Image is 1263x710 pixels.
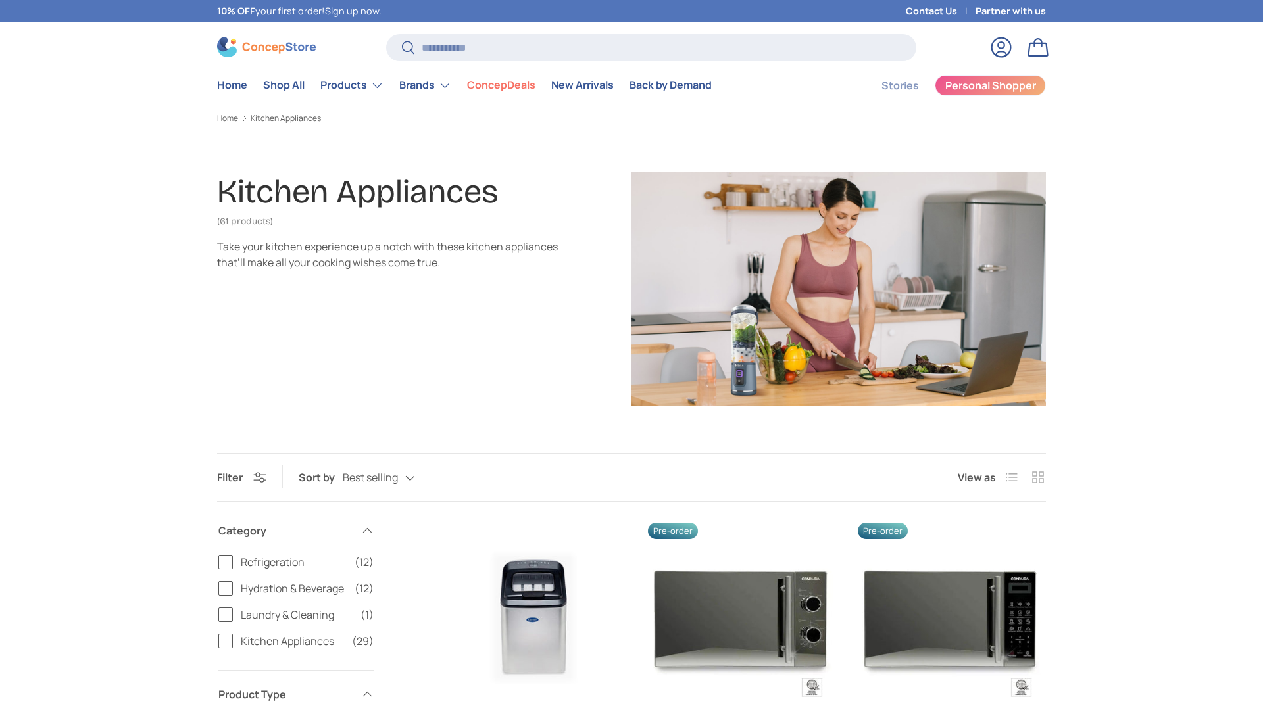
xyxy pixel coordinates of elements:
[217,72,712,99] nav: Primary
[299,469,343,485] label: Sort by
[858,523,908,539] span: Pre-order
[467,72,535,98] a: ConcepDeals
[218,686,353,702] span: Product Type
[218,523,353,538] span: Category
[217,4,382,18] p: your first order! .
[343,466,441,489] button: Best selling
[217,239,558,270] div: Take your kitchen experience up a notch with these kitchen appliances that’ll make all your cooki...
[391,72,459,99] summary: Brands
[631,172,1046,406] img: Kitchen Appliances
[217,112,1046,124] nav: Breadcrumbs
[217,172,498,211] h1: Kitchen Appliances
[217,72,247,98] a: Home
[263,72,305,98] a: Shop All
[355,580,374,596] span: (12)
[630,72,712,98] a: Back by Demand
[355,554,374,570] span: (12)
[241,554,347,570] span: Refrigeration
[352,633,374,649] span: (29)
[906,4,976,18] a: Contact Us
[343,471,398,484] span: Best selling
[648,523,698,539] span: Pre-order
[958,469,996,485] span: View as
[551,72,614,98] a: New Arrivals
[217,5,255,17] strong: 10% OFF
[850,72,1046,99] nav: Secondary
[251,114,321,122] a: Kitchen Appliances
[976,4,1046,18] a: Partner with us
[320,72,384,99] a: Products
[360,607,374,623] span: (1)
[218,507,374,554] summary: Category
[217,37,316,57] img: ConcepStore
[399,72,451,99] a: Brands
[217,216,273,227] span: (61 products)
[241,607,353,623] span: Laundry & Cleaning
[935,75,1046,96] a: Personal Shopper
[241,580,347,596] span: Hydration & Beverage
[217,114,238,122] a: Home
[241,633,344,649] span: Kitchen Appliances
[217,470,266,485] button: Filter
[325,5,379,17] a: Sign up now
[312,72,391,99] summary: Products
[945,80,1036,91] span: Personal Shopper
[881,73,919,99] a: Stories
[217,470,243,485] span: Filter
